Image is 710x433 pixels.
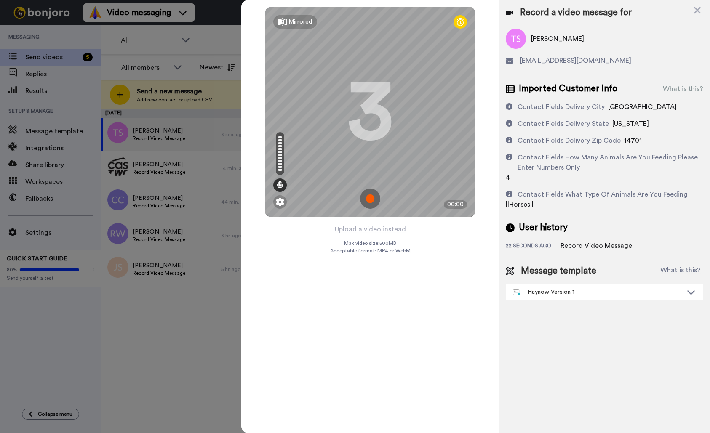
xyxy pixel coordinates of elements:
[513,288,683,296] div: Haynow Version 1
[519,221,568,234] span: User history
[347,80,393,143] div: 3
[658,265,703,277] button: What is this?
[276,198,284,206] img: ic_gear.svg
[506,201,534,208] span: ||Horses||
[506,242,561,251] div: 22 seconds ago
[344,240,396,247] span: Max video size: 500 MB
[506,174,510,181] span: 4
[330,247,411,254] span: Acceptable format: MP4 or WebM
[608,104,677,110] span: [GEOGRAPHIC_DATA]
[561,241,632,251] div: Record Video Message
[518,189,688,199] div: Contact Fields What Type Of Animals Are You Feeding
[519,82,617,95] span: Imported Customer Info
[518,152,700,173] div: Contact Fields How Many Animals Are You Feeding Please Enter Numbers Only
[521,265,596,277] span: Message template
[624,137,642,144] span: 14701
[332,224,408,235] button: Upload a video instead
[360,189,380,209] img: ic_record_start.svg
[518,135,621,146] div: Contact Fields Delivery Zip Code
[513,289,521,296] img: nextgen-template.svg
[520,56,631,66] span: [EMAIL_ADDRESS][DOMAIN_NAME]
[663,84,703,94] div: What is this?
[518,119,609,129] div: Contact Fields Delivery State
[518,102,605,112] div: Contact Fields Delivery City
[444,200,467,209] div: 00:00
[612,120,649,127] span: [US_STATE]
